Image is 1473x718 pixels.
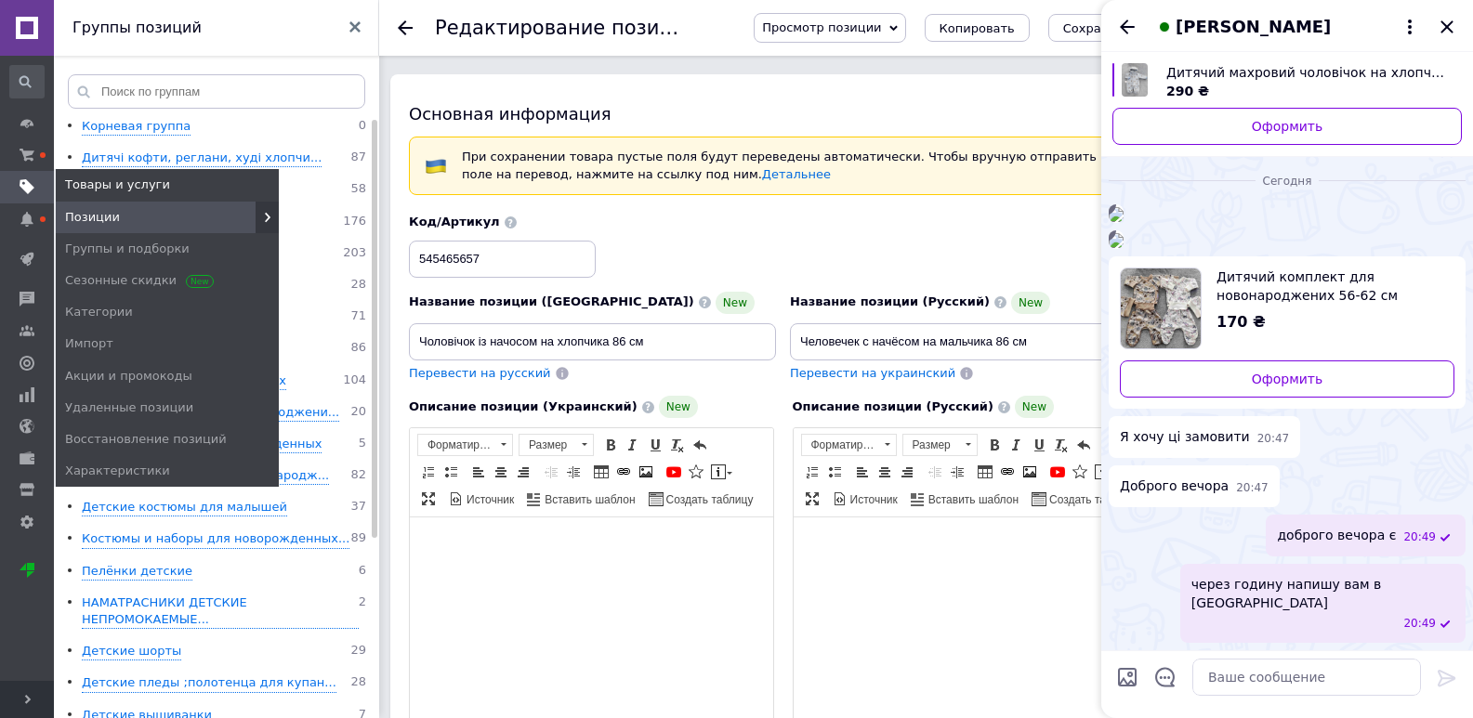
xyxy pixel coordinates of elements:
span: 28 [350,277,366,294]
a: Форматирование [801,434,897,456]
span: 29 [350,643,366,660]
span: 104 [343,372,366,390]
input: Например, H&M женское платье зеленое 38 размер вечернее макси с блестками [790,323,1157,360]
a: Форматирование [417,434,513,456]
a: По правому краю [897,462,917,482]
div: Корневая группа [82,118,191,136]
a: Посмотреть товар [1120,268,1454,349]
img: 6283315915_w640_h640_detskij-mahrovyj-chelovechek.jpg [1122,63,1148,97]
span: New [1011,292,1050,314]
div: Дитячі кофти, реглани, худі хлопчи... [82,150,322,167]
a: Создать таблицу [646,489,756,509]
span: 6 [359,563,366,581]
a: Вставить сообщение [1092,462,1119,482]
a: Вставить иконку [686,462,706,482]
button: Копировать [925,14,1030,42]
span: 176 [343,214,366,231]
a: Полужирный (Ctrl+B) [600,435,621,455]
a: Увеличить отступ [947,462,967,482]
a: Источник [446,489,517,509]
button: Закрыть [1436,16,1458,38]
div: Детские пледы ;полотенца для купан... [82,674,336,692]
span: Название позиции (Русский) [790,294,990,308]
button: Открыть шаблоны ответов [1153,665,1177,689]
span: Акции и промокоды [65,368,192,385]
div: НАМАТРАСНИКИ ДЕТСКИЕ НЕПРОМОКАЕМЫЕ... [82,594,359,629]
input: Например, H&M женское платье зеленое 38 размер вечернее макси с блестками [409,323,776,360]
div: Пелёнки детские [82,563,192,581]
a: Импорт [56,328,279,359]
a: Подчеркнутый (Ctrl+U) [645,435,665,455]
a: Вставить шаблон [908,489,1021,509]
a: Оформить [1120,360,1454,398]
span: Характеристики [65,463,170,479]
a: Вставить / удалить маркированный список [441,462,461,482]
a: Создать таблицу [1029,489,1139,509]
div: Основная информация [409,102,1157,125]
a: Вставить сообщение [708,462,735,482]
img: :flag-ua: [425,155,447,177]
span: Вставить шаблон [926,492,1019,508]
span: Сезонные скидки [65,272,209,289]
span: 5 [359,436,366,453]
span: 82 [350,467,366,485]
a: Группы и подборки [56,233,279,265]
a: Вставить / удалить нумерованный список [802,462,822,482]
a: Категории [56,296,279,328]
a: Убрать форматирование [667,435,688,455]
a: Уменьшить отступ [925,462,945,482]
span: Товары и услуги [65,176,170,193]
span: Источник [848,492,898,508]
span: 20:47 12.10.2025 [1236,480,1269,496]
span: 203 [343,245,366,263]
a: Изображение [1019,462,1040,482]
a: Подчеркнутый (Ctrl+U) [1029,435,1049,455]
div: Чоловічки для новонароджених [82,372,286,390]
i: Сохранить, перейти к списку [1063,21,1251,35]
span: Копировать [940,21,1015,35]
button: Назад [1116,16,1138,38]
span: 20:49 12.10.2025 [1403,529,1436,545]
span: 86 [350,340,366,358]
span: 20:49 12.10.2025 [1403,616,1436,632]
a: Курсив (Ctrl+I) [1006,435,1027,455]
a: Детальнее [762,167,831,181]
span: Вставить шаблон [542,492,635,508]
a: Убрать форматирование [1051,435,1072,455]
span: через годину напишу вам в [GEOGRAPHIC_DATA] [1191,575,1454,612]
div: Детские шорты [82,643,181,660]
span: 89 [350,530,366,548]
span: Категории [65,304,133,320]
a: Изображение [636,462,656,482]
a: Развернуть [418,489,439,509]
img: 0b6fbf9b-3a77-4777-a319-38bd7a5863a5_w500_h500 [1109,207,1124,222]
a: Уменьшить отступ [541,462,561,482]
span: 20 [350,404,366,422]
a: Позиции [56,202,279,233]
span: 37 [350,499,366,516]
a: Вставить/Редактировать ссылку (Ctrl+L) [613,462,634,482]
a: Посмотреть товар [1112,63,1462,100]
div: 12.10.2025 [1109,171,1466,189]
span: Сегодня [1256,174,1320,189]
span: 28 [350,674,366,692]
span: Описание позиции (Русский) [793,399,993,413]
span: 170 ₴ [1217,313,1266,331]
a: Вставить / удалить маркированный список [824,462,845,482]
a: Добавить видео с YouTube [1047,462,1068,482]
span: Источник [464,492,514,508]
span: New [1015,396,1054,418]
span: Позиции [65,209,120,226]
a: Удаленные позиции [56,392,279,424]
a: Отменить (Ctrl+Z) [690,435,710,455]
span: 87 [350,150,366,167]
a: Оформить [1112,108,1462,145]
input: Поиск по группам [68,74,365,109]
span: Размер [519,435,575,455]
a: Добавить видео с YouTube [664,462,684,482]
img: 98dcb42f-4f21-4694-b552-2ab62b8e80ec_w500_h500 [1109,233,1124,248]
span: Форматирование [802,435,878,455]
span: Код/Артикул [409,215,500,228]
a: Развернуть [802,489,822,509]
a: По правому краю [513,462,533,482]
